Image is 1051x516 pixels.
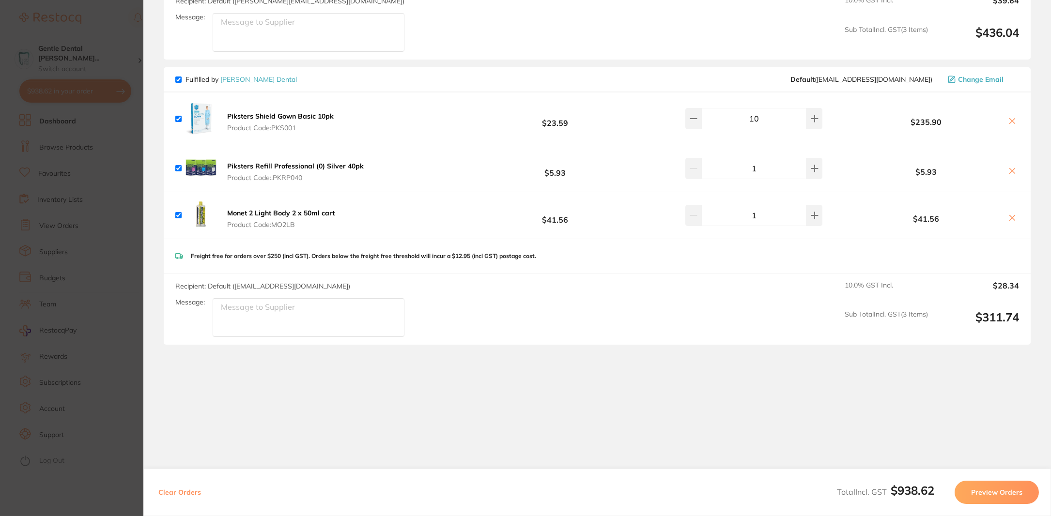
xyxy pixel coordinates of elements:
span: Total Incl. GST [837,487,934,497]
b: Default [790,75,815,84]
output: $436.04 [936,26,1019,52]
img: dHFxcmJtdA [185,100,216,137]
b: Piksters Shield Gown Basic 10pk [227,112,334,121]
b: $235.90 [850,118,1002,126]
p: Fulfilled by [185,76,297,83]
button: Clear Orders [155,481,204,504]
span: 10.0 % GST Incl. [845,281,928,303]
button: Piksters Shield Gown Basic 10pk Product Code:PKS001 [224,112,337,132]
button: Preview Orders [955,481,1039,504]
output: $311.74 [936,310,1019,337]
p: Freight free for orders over $250 (incl GST). Orders below the freight free threshold will incur ... [191,253,536,259]
span: Recipient: Default ( [EMAIL_ADDRESS][DOMAIN_NAME] ) [175,282,350,290]
span: Sub Total Incl. GST ( 3 Items) [845,26,928,52]
span: Sub Total Incl. GST ( 3 Items) [845,310,928,337]
span: Product Code: .PKRP040 [227,174,364,182]
span: sales@piksters.com [790,76,932,83]
button: Monet 2 Light Body 2 x 50ml cart Product Code:MO2LB [224,209,338,229]
b: $23.59 [471,110,639,128]
output: $28.34 [936,281,1019,303]
button: Piksters Refill Professional (0) Silver 40pk Product Code:.PKRP040 [224,162,367,182]
b: $41.56 [471,206,639,224]
a: [PERSON_NAME] Dental [220,75,297,84]
b: Monet 2 Light Body 2 x 50ml cart [227,209,335,217]
button: Change Email [945,75,1019,84]
b: $5.93 [850,167,1002,176]
span: Change Email [958,76,1004,83]
label: Message: [175,13,205,21]
b: $5.93 [471,159,639,177]
b: $41.56 [850,214,1002,223]
b: Piksters Refill Professional (0) Silver 40pk [227,162,364,170]
img: dXprdDlhbA [185,153,216,184]
img: Mmh0Y3N2aQ [185,200,216,231]
label: Message: [175,298,205,306]
span: Product Code: MO2LB [227,221,335,228]
span: Product Code: PKS001 [227,124,334,132]
b: $938.62 [891,483,934,498]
